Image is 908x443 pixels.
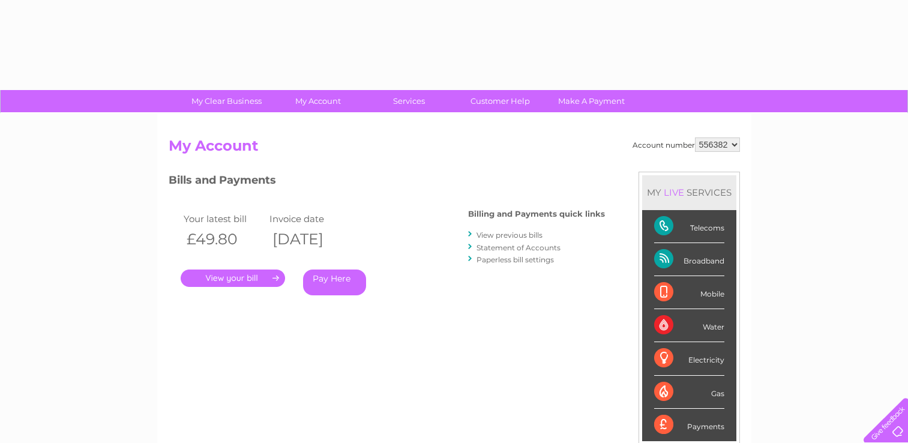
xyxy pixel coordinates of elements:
[266,227,353,252] th: [DATE]
[654,342,724,375] div: Electricity
[181,211,267,227] td: Your latest bill
[169,137,740,160] h2: My Account
[654,243,724,276] div: Broadband
[477,231,543,240] a: View previous bills
[633,137,740,152] div: Account number
[169,172,605,193] h3: Bills and Payments
[181,227,267,252] th: £49.80
[181,270,285,287] a: .
[266,211,353,227] td: Invoice date
[654,409,724,441] div: Payments
[359,90,459,112] a: Services
[654,276,724,309] div: Mobile
[451,90,550,112] a: Customer Help
[654,376,724,409] div: Gas
[477,243,561,252] a: Statement of Accounts
[477,255,554,264] a: Paperless bill settings
[177,90,276,112] a: My Clear Business
[661,187,687,198] div: LIVE
[654,309,724,342] div: Water
[642,175,736,209] div: MY SERVICES
[468,209,605,218] h4: Billing and Payments quick links
[303,270,366,295] a: Pay Here
[268,90,367,112] a: My Account
[654,210,724,243] div: Telecoms
[542,90,641,112] a: Make A Payment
